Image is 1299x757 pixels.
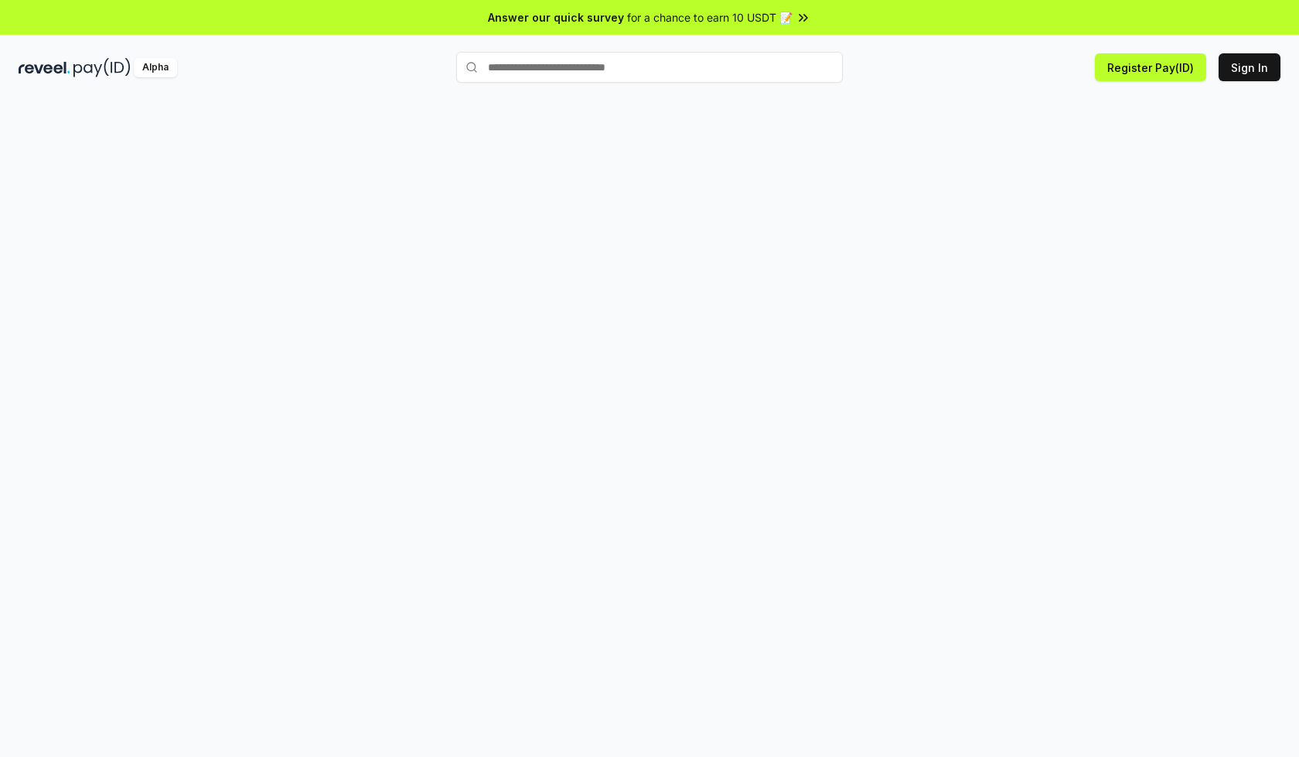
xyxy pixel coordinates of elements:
[488,9,624,26] span: Answer our quick survey
[627,9,793,26] span: for a chance to earn 10 USDT 📝
[1219,53,1280,81] button: Sign In
[19,58,70,77] img: reveel_dark
[1095,53,1206,81] button: Register Pay(ID)
[73,58,131,77] img: pay_id
[134,58,177,77] div: Alpha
